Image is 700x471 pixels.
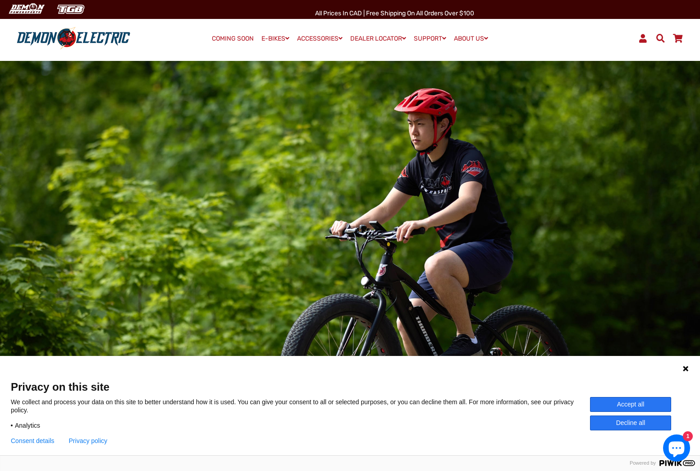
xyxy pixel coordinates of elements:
[315,9,474,17] span: All Prices in CAD | Free shipping on all orders over $100
[69,437,108,444] a: Privacy policy
[11,398,590,414] p: We collect and process your data on this site to better understand how it is used. You can give y...
[11,380,689,393] span: Privacy on this site
[590,416,671,430] button: Decline all
[5,2,48,17] img: Demon Electric
[52,2,89,17] img: TGB Canada
[11,437,55,444] button: Consent details
[590,397,671,412] button: Accept all
[626,460,659,466] span: Powered by
[660,434,693,464] inbox-online-store-chat: Shopify online store chat
[14,27,133,50] img: Demon Electric logo
[258,32,293,45] a: E-BIKES
[451,32,491,45] a: ABOUT US
[347,32,409,45] a: DEALER LOCATOR
[411,32,449,45] a: SUPPORT
[209,32,257,45] a: COMING SOON
[294,32,346,45] a: ACCESSORIES
[15,421,40,429] span: Analytics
